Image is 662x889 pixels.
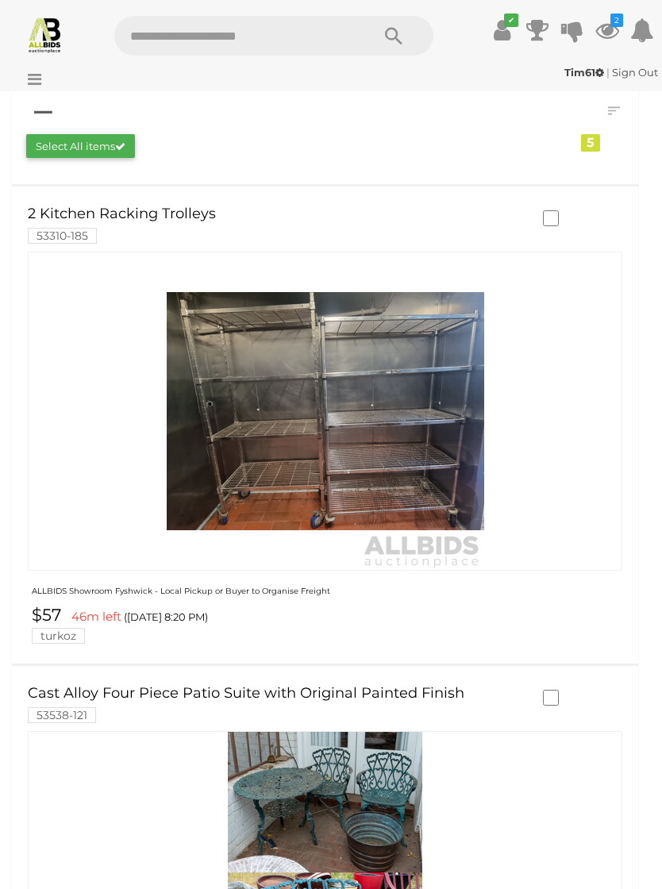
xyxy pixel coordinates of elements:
[167,252,484,570] img: 53310-185f.jpg
[354,16,433,56] button: Search
[610,13,623,27] i: 2
[612,66,658,79] a: Sign Out
[28,686,527,722] a: Cast Alloy Four Piece Patio Suite with Original Painted Finish 53538-121
[32,583,330,596] a: ALLBIDS Showroom Fyshwick - Local Pickup or Buyer to Organise Freight
[491,16,514,44] a: ✔
[581,134,600,152] div: 5
[26,16,64,53] img: Allbids.com.au
[595,16,619,44] a: 2
[606,66,610,79] span: |
[564,66,604,79] strong: Tim61
[28,606,626,645] a: $57 46m left ([DATE] 8:20 PM) turkoz
[504,13,518,27] i: ✔
[26,134,135,159] button: Select All items
[28,206,527,242] a: 2 Kitchen Racking Trolleys 53310-185
[564,66,606,79] a: Tim61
